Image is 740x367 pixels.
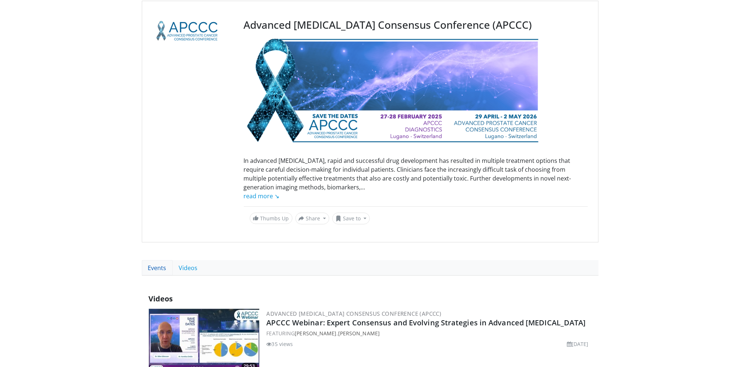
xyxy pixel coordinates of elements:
[244,192,280,200] a: read more ↘
[250,213,292,224] a: Thumbs Up
[244,156,588,200] div: In advanced [MEDICAL_DATA], rapid and successful drug development has resulted in multiple treatm...
[244,34,553,150] img: IaCEUj8Bq5tVBBQBRUARUAQUAUVAEVAEFAFFQBFQBBQBRWCgIqCE0kBtWT0uRUARUAQUAUVAEVAEFAFFQBFQBBQBRUARUAT6C...
[267,340,293,348] li: 35 views
[567,340,589,348] li: [DATE]
[295,213,330,224] button: Share
[295,330,336,337] a: [PERSON_NAME]
[142,260,173,276] a: Events
[338,330,380,337] a: [PERSON_NAME]
[267,310,442,317] a: Advanced [MEDICAL_DATA] Consensus Conference (APCCC)
[332,213,370,224] button: Save to
[173,260,204,276] a: Videos
[149,294,173,304] span: Videos
[244,183,365,200] span: ...
[244,19,588,31] h3: Advanced [MEDICAL_DATA] Consensus Conference (APCCC)
[267,318,586,328] a: APCCC Webinar: Expert Consensus and Evolving Strategies in Advanced [MEDICAL_DATA]
[267,329,592,337] div: FEATURING ,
